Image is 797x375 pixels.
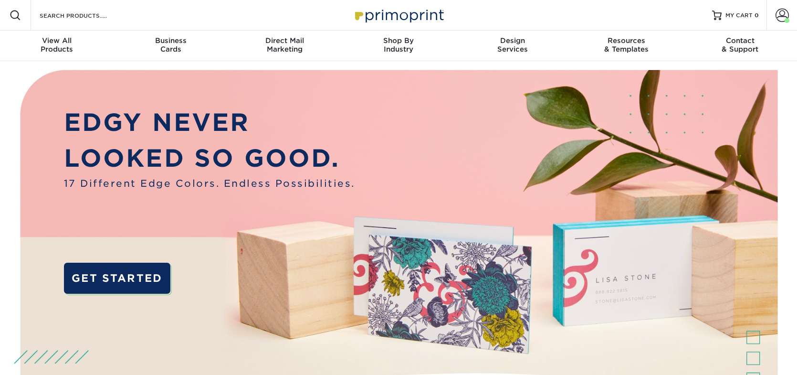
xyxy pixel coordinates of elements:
div: & Support [683,36,797,54]
span: Design [455,36,569,45]
span: Contact [683,36,797,45]
span: Resources [569,36,683,45]
div: Industry [342,36,456,54]
a: Contact& Support [683,31,797,61]
span: 0 [755,12,759,19]
input: SEARCH PRODUCTS..... [39,10,132,21]
div: Cards [114,36,228,54]
div: Marketing [228,36,342,54]
div: Services [455,36,569,54]
a: Resources& Templates [569,31,683,61]
span: Direct Mail [228,36,342,45]
span: MY CART [725,11,753,20]
a: GET STARTED [64,263,170,294]
span: 17 Different Edge Colors. Endless Possibilities. [64,176,355,191]
span: Shop By [342,36,456,45]
p: EDGY NEVER [64,105,355,140]
a: DesignServices [455,31,569,61]
img: Primoprint [351,5,446,25]
div: & Templates [569,36,683,54]
a: Direct MailMarketing [228,31,342,61]
a: BusinessCards [114,31,228,61]
span: Business [114,36,228,45]
p: LOOKED SO GOOD. [64,140,355,176]
a: Shop ByIndustry [342,31,456,61]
